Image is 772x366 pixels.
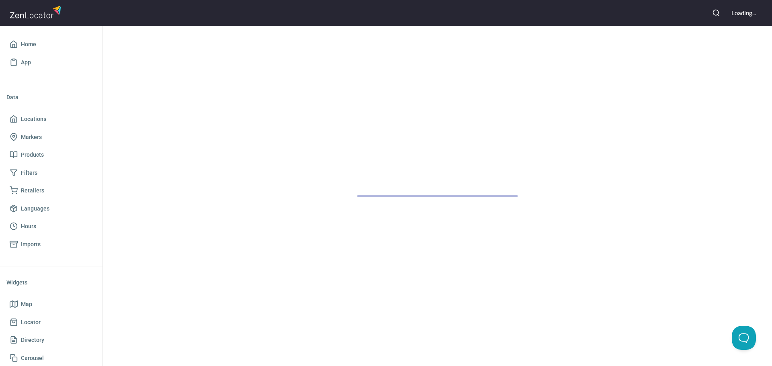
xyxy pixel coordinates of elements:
[21,317,41,327] span: Locator
[21,186,44,196] span: Retailers
[731,9,756,17] div: Loading...
[21,168,37,178] span: Filters
[21,57,31,67] span: App
[21,353,44,363] span: Carousel
[21,39,36,49] span: Home
[21,335,44,345] span: Directory
[6,273,96,292] li: Widgets
[21,150,44,160] span: Products
[6,110,96,128] a: Locations
[6,182,96,200] a: Retailers
[21,204,49,214] span: Languages
[6,331,96,349] a: Directory
[6,200,96,218] a: Languages
[6,128,96,146] a: Markers
[6,235,96,254] a: Imports
[10,3,64,20] img: zenlocator
[21,221,36,231] span: Hours
[707,4,725,22] button: Search
[6,146,96,164] a: Products
[21,299,32,309] span: Map
[732,326,756,350] iframe: Toggle Customer Support
[21,239,41,249] span: Imports
[21,132,42,142] span: Markers
[6,53,96,72] a: App
[6,313,96,331] a: Locator
[6,88,96,107] li: Data
[6,164,96,182] a: Filters
[6,295,96,313] a: Map
[21,114,46,124] span: Locations
[6,217,96,235] a: Hours
[6,35,96,53] a: Home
